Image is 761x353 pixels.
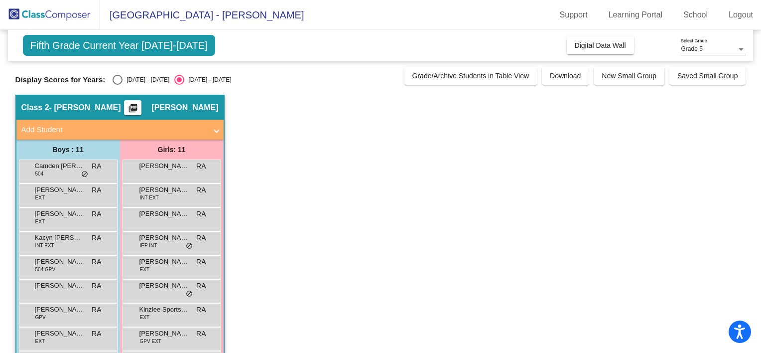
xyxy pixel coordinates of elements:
span: New Small Group [602,72,656,80]
span: RA [92,209,101,219]
span: [PERSON_NAME] [PERSON_NAME] [35,209,85,219]
span: [PERSON_NAME] [35,281,85,291]
span: Download [550,72,581,80]
span: do_not_disturb_alt [81,171,88,178]
span: Class 2 [21,103,49,113]
button: Digital Data Wall [567,36,634,54]
span: Grade/Archive Students in Table View [412,72,529,80]
span: GPV EXT [140,338,161,345]
span: [PERSON_NAME] Oneowl [35,257,85,267]
span: RA [92,329,101,339]
span: INT EXT [140,194,159,201]
span: RA [92,161,101,172]
span: Digital Data Wall [575,41,626,49]
span: do_not_disturb_alt [186,242,193,250]
span: [PERSON_NAME] [151,103,218,113]
div: [DATE] - [DATE] [184,75,231,84]
span: GPV [35,314,46,321]
mat-panel-title: Add Student [21,124,207,136]
span: [PERSON_NAME] [139,161,189,171]
a: Logout [721,7,761,23]
span: [PERSON_NAME] [35,329,85,339]
span: EXT [140,266,149,273]
span: [PERSON_NAME] [139,329,189,339]
span: Grade 5 [681,45,702,52]
span: RA [196,257,206,267]
a: School [675,7,716,23]
span: EXT [35,218,45,225]
span: RA [196,281,206,291]
span: RA [196,185,206,195]
span: IEP INT [140,242,157,249]
span: [PERSON_NAME] [PERSON_NAME] [35,305,85,315]
button: Grade/Archive Students in Table View [404,67,537,85]
span: [PERSON_NAME] [35,185,85,195]
span: RA [92,257,101,267]
span: [GEOGRAPHIC_DATA] - [PERSON_NAME] [100,7,304,23]
div: Girls: 11 [120,140,224,160]
span: RA [92,305,101,315]
button: Print Students Details [124,100,141,115]
span: do_not_disturb_alt [186,290,193,298]
span: Saved Small Group [677,72,738,80]
span: RA [196,305,206,315]
button: Download [542,67,589,85]
span: 504 [35,170,44,177]
span: Fifth Grade Current Year [DATE]-[DATE] [23,35,215,56]
span: [PERSON_NAME] [139,281,189,291]
mat-expansion-panel-header: Add Student [16,120,224,140]
mat-radio-group: Select an option [113,75,231,85]
a: Learning Portal [601,7,671,23]
span: 504 GPV [35,266,56,273]
span: RA [92,185,101,195]
span: EXT [35,338,45,345]
span: EXT [35,194,45,201]
span: Kacyn [PERSON_NAME] [35,233,85,243]
div: Boys : 11 [16,140,120,160]
span: RA [92,233,101,243]
span: RA [196,161,206,172]
span: RA [196,329,206,339]
span: RA [92,281,101,291]
span: Kinzlee Sportsman [139,305,189,315]
span: [PERSON_NAME] [139,185,189,195]
span: RA [196,233,206,243]
button: Saved Small Group [669,67,746,85]
span: EXT [140,314,149,321]
span: Display Scores for Years: [15,75,106,84]
button: New Small Group [594,67,664,85]
div: [DATE] - [DATE] [123,75,169,84]
span: Camden [PERSON_NAME] [35,161,85,171]
span: - [PERSON_NAME] [49,103,121,113]
span: [PERSON_NAME] [139,209,189,219]
span: [PERSON_NAME] [139,257,189,267]
mat-icon: picture_as_pdf [127,103,139,117]
span: INT EXT [35,242,54,249]
span: RA [196,209,206,219]
a: Support [552,7,596,23]
span: [PERSON_NAME] [139,233,189,243]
